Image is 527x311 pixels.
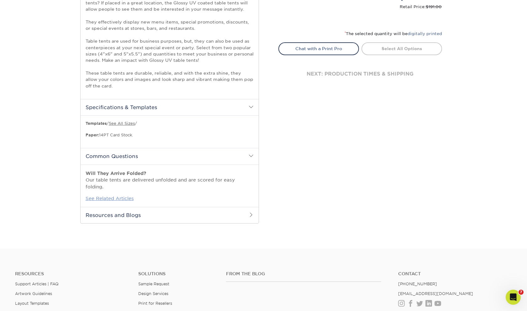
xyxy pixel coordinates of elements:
[86,121,254,138] p: / / 14PT Card Stock.
[15,301,49,306] a: Layout Templates
[81,148,259,164] h2: Common Questions
[226,271,382,277] h4: From the Blog
[278,55,442,93] div: next: production times & shipping
[138,301,172,306] a: Print for Resellers
[15,282,59,286] a: Support Articles | FAQ
[109,121,135,126] a: See All Sizes
[138,291,168,296] a: Design Services
[398,282,437,286] a: [PHONE_NUMBER]
[86,170,254,190] p: Our table tents are delivered unfolded and are scored for easy folding.
[86,196,134,201] a: See Related Articles
[86,171,146,176] strong: Will They Arrive Folded?
[138,271,217,277] h4: Solutions
[426,4,442,9] span: $191.00
[398,291,473,296] a: [EMAIL_ADDRESS][DOMAIN_NAME]
[15,271,129,277] h4: Resources
[408,31,442,36] a: digitally printed
[506,290,521,305] iframe: Intercom live chat
[81,99,259,115] h2: Specifications & Templates
[361,42,442,55] a: Select All Options
[15,291,52,296] a: Artwork Guidelines
[345,31,442,36] small: The selected quantity will be
[278,42,359,55] a: Chat with a Print Pro
[398,271,512,277] a: Contact
[86,133,99,137] strong: Paper:
[283,4,442,10] small: Retail Price:
[86,121,107,126] b: Templates
[81,207,259,223] h2: Resources and Blogs
[138,282,169,286] a: Sample Request
[519,290,524,295] span: 7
